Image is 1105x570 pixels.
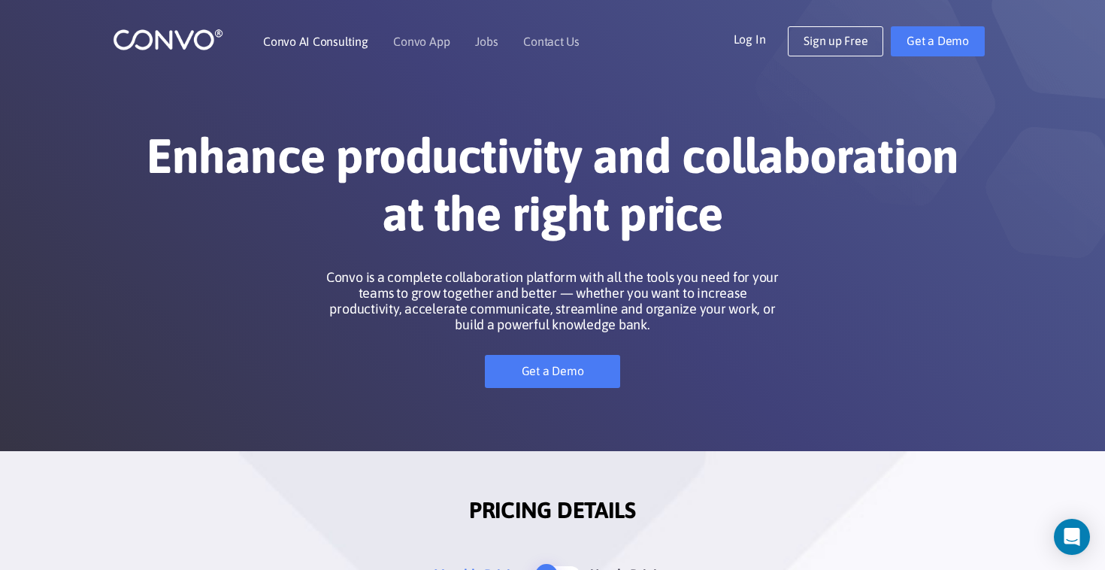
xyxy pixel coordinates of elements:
[135,127,970,254] h1: Enhance productivity and collaboration at the right price
[788,26,883,56] a: Sign up Free
[263,35,368,47] a: Convo AI Consulting
[734,26,789,50] a: Log In
[323,269,782,332] p: Convo is a complete collaboration platform with all the tools you need for your teams to grow tog...
[475,35,498,47] a: Jobs
[113,28,223,51] img: logo_1.png
[485,355,620,388] a: Get a Demo
[393,35,450,47] a: Convo App
[135,496,970,535] h2: PRICING DETAILS
[1054,519,1090,555] div: Open Intercom Messenger
[523,35,580,47] a: Contact Us
[891,26,985,56] a: Get a Demo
